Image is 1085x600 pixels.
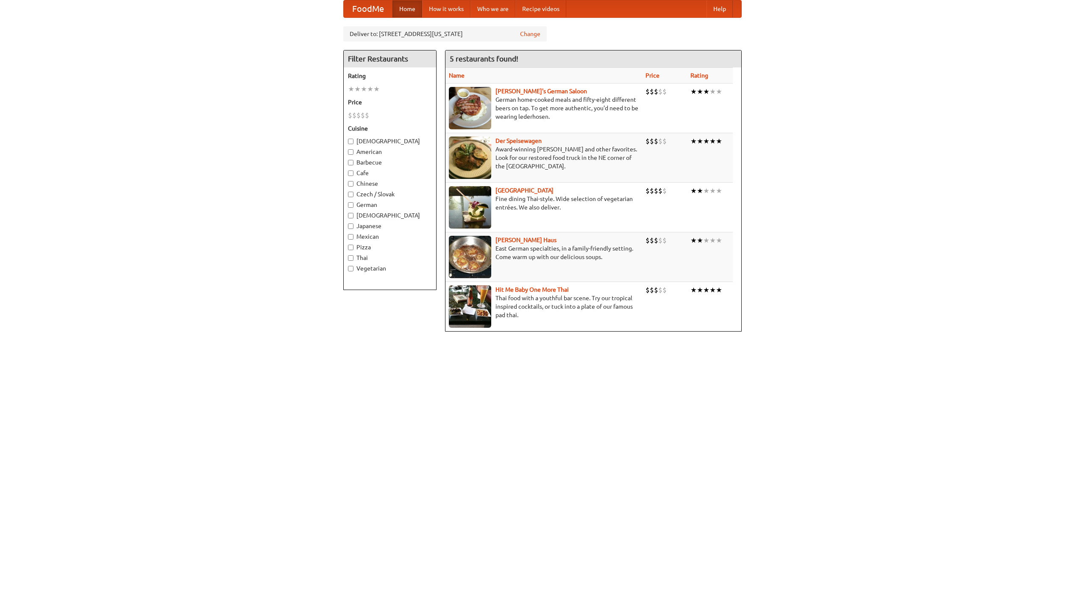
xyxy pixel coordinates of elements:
img: esthers.jpg [449,87,491,129]
label: Czech / Slovak [348,190,432,198]
a: Home [392,0,422,17]
h5: Price [348,98,432,106]
input: [DEMOGRAPHIC_DATA] [348,139,353,144]
p: German home-cooked meals and fifty-eight different beers on tap. To get more authentic, you'd nee... [449,95,639,121]
li: $ [662,285,667,295]
li: $ [662,236,667,245]
li: $ [654,236,658,245]
li: $ [645,236,650,245]
li: ★ [703,285,709,295]
li: $ [658,236,662,245]
li: ★ [690,236,697,245]
li: $ [654,285,658,295]
li: ★ [690,137,697,146]
li: $ [645,137,650,146]
li: $ [658,137,662,146]
h5: Cuisine [348,124,432,133]
label: [DEMOGRAPHIC_DATA] [348,211,432,220]
li: $ [658,186,662,195]
input: Chinese [348,181,353,187]
input: Thai [348,255,353,261]
h5: Rating [348,72,432,80]
li: ★ [690,285,697,295]
label: Mexican [348,232,432,241]
input: American [348,149,353,155]
li: $ [654,186,658,195]
li: $ [650,87,654,96]
li: $ [645,87,650,96]
li: ★ [367,84,373,94]
li: $ [650,186,654,195]
li: ★ [348,84,354,94]
input: Barbecue [348,160,353,165]
li: $ [348,111,352,120]
li: ★ [354,84,361,94]
li: $ [658,87,662,96]
p: Thai food with a youthful bar scene. Try our tropical inspired cocktails, or tuck into a plate of... [449,294,639,319]
li: ★ [716,87,722,96]
label: Japanese [348,222,432,230]
a: [PERSON_NAME]'s German Saloon [495,88,587,95]
label: Pizza [348,243,432,251]
li: ★ [697,186,703,195]
img: speisewagen.jpg [449,137,491,179]
li: ★ [373,84,380,94]
label: [DEMOGRAPHIC_DATA] [348,137,432,145]
li: $ [645,186,650,195]
li: ★ [716,285,722,295]
a: Who we are [470,0,515,17]
li: ★ [703,236,709,245]
li: $ [361,111,365,120]
li: $ [650,285,654,295]
li: ★ [716,236,722,245]
a: Price [645,72,659,79]
li: ★ [697,285,703,295]
input: German [348,202,353,208]
li: ★ [697,137,703,146]
ng-pluralize: 5 restaurants found! [450,55,518,63]
a: Hit Me Baby One More Thai [495,286,569,293]
label: Barbecue [348,158,432,167]
label: Thai [348,254,432,262]
a: Recipe videos [515,0,566,17]
li: $ [356,111,361,120]
a: FoodMe [344,0,392,17]
input: Pizza [348,245,353,250]
li: ★ [697,87,703,96]
a: [PERSON_NAME] Haus [495,237,556,243]
li: $ [662,87,667,96]
input: Cafe [348,170,353,176]
a: Der Speisewagen [495,137,542,144]
h4: Filter Restaurants [344,50,436,67]
input: Vegetarian [348,266,353,271]
a: Rating [690,72,708,79]
li: ★ [690,186,697,195]
li: ★ [716,137,722,146]
label: German [348,201,432,209]
li: $ [654,87,658,96]
li: $ [654,137,658,146]
p: Award-winning [PERSON_NAME] and other favorites. Look for our restored food truck in the NE corne... [449,145,639,170]
li: ★ [709,87,716,96]
input: Mexican [348,234,353,240]
li: $ [662,186,667,195]
img: babythai.jpg [449,285,491,328]
li: $ [352,111,356,120]
input: Japanese [348,223,353,229]
li: ★ [703,186,709,195]
li: $ [365,111,369,120]
label: American [348,148,432,156]
li: ★ [716,186,722,195]
input: Czech / Slovak [348,192,353,197]
li: $ [650,137,654,146]
label: Cafe [348,169,432,177]
p: East German specialties, in a family-friendly setting. Come warm up with our delicious soups. [449,244,639,261]
a: Help [707,0,733,17]
label: Vegetarian [348,264,432,273]
li: ★ [703,87,709,96]
a: Name [449,72,465,79]
li: $ [645,285,650,295]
